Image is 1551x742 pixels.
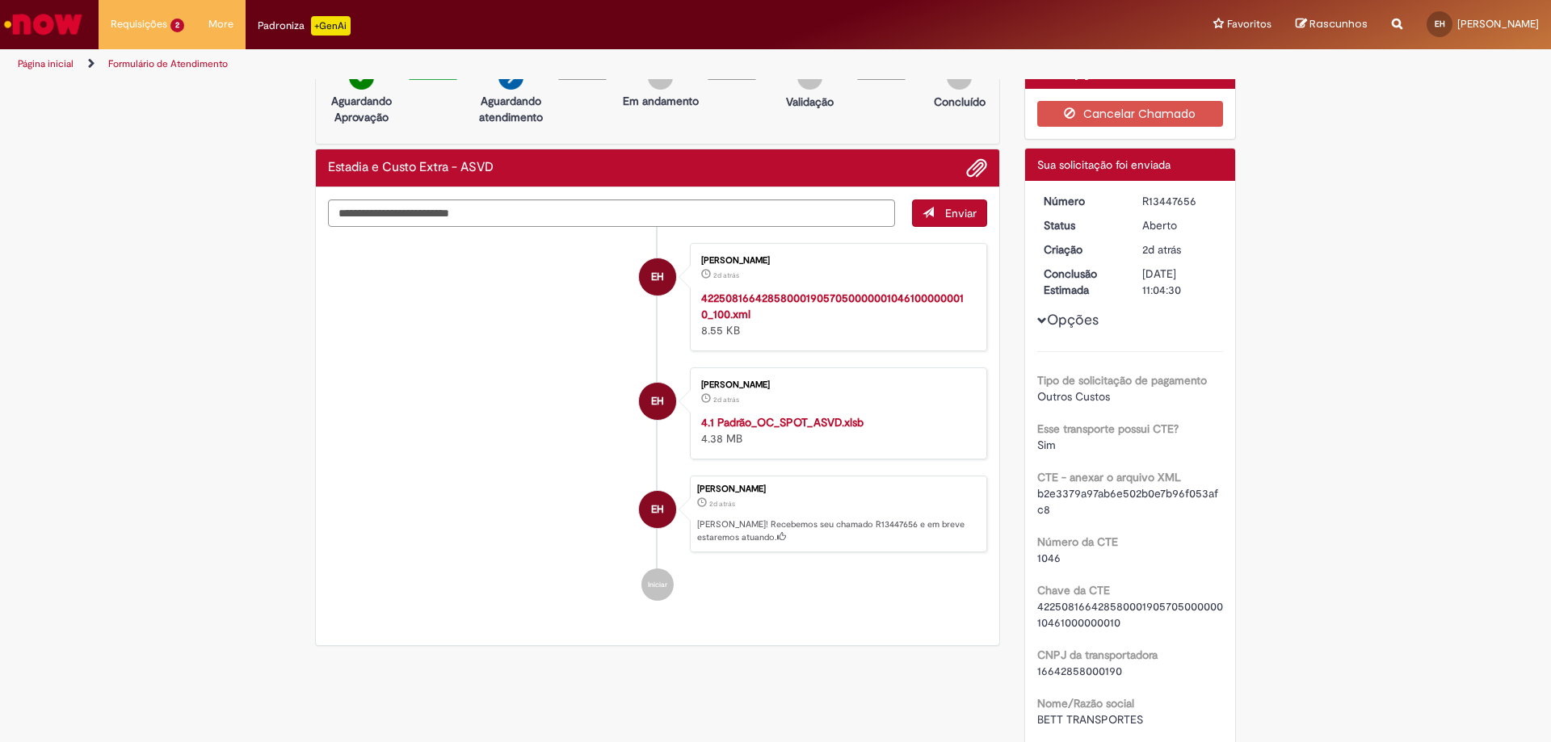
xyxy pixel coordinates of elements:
[786,94,834,110] p: Validação
[111,16,167,32] span: Requisições
[701,380,970,390] div: [PERSON_NAME]
[623,93,699,109] p: Em andamento
[709,499,735,509] time: 26/08/2025 11:04:25
[1142,242,1181,257] time: 26/08/2025 11:04:25
[1032,193,1131,209] dt: Número
[697,518,978,543] p: [PERSON_NAME]! Recebemos seu chamado R13447656 e em breve estaremos atuando.
[1037,470,1181,484] b: CTE - anexar o arquivo XML
[701,414,970,446] div: 4.38 MB
[1037,648,1158,662] b: CNPJ da transportadora
[1037,421,1179,436] b: Esse transporte possui CTE?
[639,383,676,420] div: Eduardo Botelho Hoepers
[208,16,233,32] span: More
[108,57,228,70] a: Formulário de Atendimento
[713,270,739,280] time: 26/08/2025 11:01:46
[713,395,739,405] span: 2d atrás
[170,19,184,32] span: 2
[1032,241,1131,258] dt: Criação
[934,94,986,110] p: Concluído
[1296,17,1368,32] a: Rascunhos
[328,476,987,553] li: Eduardo Botelho Hoepers
[713,395,739,405] time: 26/08/2025 10:55:53
[1037,101,1224,127] button: Cancelar Chamado
[18,57,74,70] a: Página inicial
[1037,551,1061,565] span: 1046
[966,157,987,178] button: Adicionar anexos
[1037,389,1110,404] span: Outros Custos
[1032,217,1131,233] dt: Status
[1037,486,1218,517] span: b2e3379a97ab6e502b0e7b96f053afc8
[1037,534,1118,549] b: Número da CTE
[1435,19,1445,29] span: EH
[328,161,494,175] h2: Estadia e Custo Extra - ASVD Histórico de tíquete
[651,382,664,421] span: EH
[1037,599,1223,630] span: 42250816642858000190570500000010461000000010
[945,206,977,220] span: Enviar
[709,499,735,509] span: 2d atrás
[1309,16,1368,31] span: Rascunhos
[701,415,864,430] a: 4.1 Padrão_OC_SPOT_ASVD.xlsb
[2,8,85,40] img: ServiceNow
[701,291,964,321] a: 42250816642858000190570500000010461000000010_100.xml
[713,270,739,280] span: 2d atrás
[912,199,987,227] button: Enviar
[1037,664,1122,678] span: 16642858000190
[701,256,970,266] div: [PERSON_NAME]
[1457,17,1539,31] span: [PERSON_NAME]
[1142,241,1217,258] div: 26/08/2025 11:04:25
[1142,266,1217,298] div: [DATE] 11:04:30
[322,93,401,125] p: Aguardando Aprovação
[639,258,676,296] div: Eduardo Botelho Hoepers
[1227,16,1271,32] span: Favoritos
[697,484,978,494] div: [PERSON_NAME]
[701,290,970,338] div: 8.55 KB
[1037,696,1134,711] b: Nome/Razão social
[328,199,895,227] textarea: Digite sua mensagem aqui...
[1037,712,1143,727] span: BETT TRANSPORTES
[651,258,664,296] span: EH
[1037,157,1171,172] span: Sua solicitação foi enviada
[1037,438,1056,452] span: Sim
[651,490,664,529] span: EH
[328,227,987,618] ul: Histórico de tíquete
[1142,242,1181,257] span: 2d atrás
[258,16,351,36] div: Padroniza
[12,49,1022,79] ul: Trilhas de página
[1037,373,1207,388] b: Tipo de solicitação de pagamento
[311,16,351,36] p: +GenAi
[1142,193,1217,209] div: R13447656
[1032,266,1131,298] dt: Conclusão Estimada
[472,93,550,125] p: Aguardando atendimento
[639,491,676,528] div: Eduardo Botelho Hoepers
[1037,583,1110,597] b: Chave da CTE
[1142,217,1217,233] div: Aberto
